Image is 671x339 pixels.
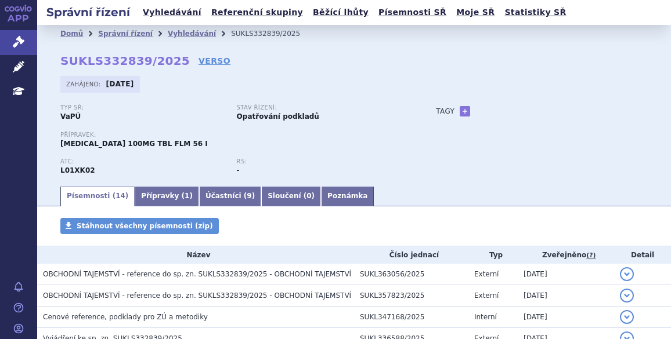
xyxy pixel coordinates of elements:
[237,166,240,174] strong: -
[37,4,139,20] h2: Správní řízení
[518,246,614,264] th: Zveřejněno
[60,30,83,38] a: Domů
[98,30,153,38] a: Správní řízení
[474,270,499,278] span: Externí
[468,246,518,264] th: Typ
[37,246,354,264] th: Název
[309,5,372,20] a: Běžící lhůty
[185,192,189,200] span: 1
[60,166,95,174] strong: NIRAPARIB
[518,264,614,285] td: [DATE]
[199,187,261,206] a: Účastníci (9)
[60,218,219,234] a: Stáhnout všechny písemnosti (zip)
[237,104,402,111] p: Stav řízení:
[614,246,671,264] th: Detail
[60,112,81,121] strong: VaPÚ
[474,291,499,300] span: Externí
[586,251,596,260] abbr: (?)
[453,5,498,20] a: Moje SŘ
[354,307,468,328] td: SUKL347168/2025
[474,313,497,321] span: Interní
[77,222,213,230] span: Stáhnout všechny písemnosti (zip)
[139,5,205,20] a: Vyhledávání
[237,112,319,121] strong: Opatřování podkladů
[237,158,402,165] p: RS:
[620,310,634,324] button: detail
[116,192,125,200] span: 14
[60,54,190,68] strong: SUKLS332839/2025
[60,140,208,148] span: [MEDICAL_DATA] 100MG TBL FLM 56 I
[135,187,199,206] a: Přípravky (1)
[60,158,225,165] p: ATC:
[501,5,569,20] a: Statistiky SŘ
[620,289,634,302] button: detail
[199,55,230,67] a: VERSO
[518,307,614,328] td: [DATE]
[620,267,634,281] button: detail
[43,291,351,300] span: OBCHODNÍ TAJEMSTVÍ - reference do sp. zn. SUKLS332839/2025 - OBCHODNÍ TAJEMSTVÍ
[60,104,225,111] p: Typ SŘ:
[436,104,454,118] h3: Tagy
[43,270,351,278] span: OBCHODNÍ TAJEMSTVÍ - reference do sp. zn. SUKLS332839/2025 - OBCHODNÍ TAJEMSTVÍ
[66,79,103,89] span: Zahájeno:
[354,246,468,264] th: Číslo jednací
[43,313,208,321] span: Cenové reference, podklady pro ZÚ a metodiky
[306,192,311,200] span: 0
[321,187,374,206] a: Poznámka
[460,106,470,116] a: +
[375,5,450,20] a: Písemnosti SŘ
[518,285,614,307] td: [DATE]
[60,132,413,138] p: Přípravek:
[247,192,251,200] span: 9
[106,80,134,88] strong: [DATE]
[208,5,306,20] a: Referenční skupiny
[60,187,135,206] a: Písemnosti (14)
[231,25,315,42] li: SUKLS332839/2025
[168,30,216,38] a: Vyhledávání
[354,264,468,285] td: SUKL363056/2025
[354,285,468,307] td: SUKL357823/2025
[261,187,321,206] a: Sloučení (0)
